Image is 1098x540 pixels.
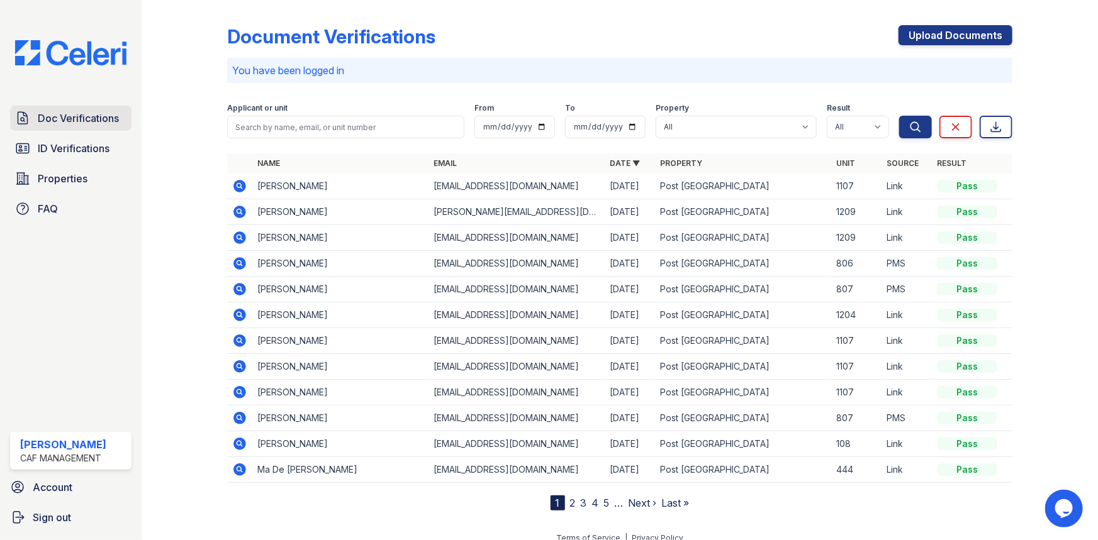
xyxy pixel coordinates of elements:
[655,405,831,431] td: Post [GEOGRAPHIC_DATA]
[937,334,997,347] div: Pass
[252,251,429,277] td: [PERSON_NAME]
[252,380,429,405] td: [PERSON_NAME]
[33,510,71,525] span: Sign out
[429,380,605,405] td: [EMAIL_ADDRESS][DOMAIN_NAME]
[605,405,655,431] td: [DATE]
[655,225,831,251] td: Post [GEOGRAPHIC_DATA]
[551,495,565,510] div: 1
[605,457,655,483] td: [DATE]
[605,174,655,199] td: [DATE]
[831,302,882,328] td: 1204
[429,174,605,199] td: [EMAIL_ADDRESS][DOMAIN_NAME]
[605,251,655,277] td: [DATE]
[882,199,932,225] td: Link
[252,354,429,380] td: [PERSON_NAME]
[33,480,72,495] span: Account
[605,431,655,457] td: [DATE]
[257,158,280,168] a: Name
[605,380,655,405] td: [DATE]
[937,283,997,295] div: Pass
[882,328,932,354] td: Link
[1045,490,1085,527] iframe: chat widget
[429,251,605,277] td: [EMAIL_ADDRESS][DOMAIN_NAME]
[605,199,655,225] td: [DATE]
[605,354,655,380] td: [DATE]
[836,158,855,168] a: Unit
[882,457,932,483] td: Link
[605,225,655,251] td: [DATE]
[937,463,997,476] div: Pass
[429,405,605,431] td: [EMAIL_ADDRESS][DOMAIN_NAME]
[429,277,605,302] td: [EMAIL_ADDRESS][DOMAIN_NAME]
[252,174,429,199] td: [PERSON_NAME]
[882,431,932,457] td: Link
[252,277,429,302] td: [PERSON_NAME]
[227,116,464,138] input: Search by name, email, or unit number
[882,225,932,251] td: Link
[605,328,655,354] td: [DATE]
[592,497,599,509] a: 4
[937,360,997,373] div: Pass
[655,174,831,199] td: Post [GEOGRAPHIC_DATA]
[831,174,882,199] td: 1107
[827,103,850,113] label: Result
[831,251,882,277] td: 806
[10,106,132,131] a: Doc Verifications
[831,405,882,431] td: 807
[38,141,109,156] span: ID Verifications
[252,225,429,251] td: [PERSON_NAME]
[831,225,882,251] td: 1209
[565,103,575,113] label: To
[38,111,119,126] span: Doc Verifications
[831,380,882,405] td: 1107
[937,438,997,450] div: Pass
[882,174,932,199] td: Link
[252,457,429,483] td: Ma De [PERSON_NAME]
[604,497,610,509] a: 5
[429,457,605,483] td: [EMAIL_ADDRESS][DOMAIN_NAME]
[882,380,932,405] td: Link
[882,277,932,302] td: PMS
[937,257,997,270] div: Pass
[831,328,882,354] td: 1107
[629,497,657,509] a: Next ›
[831,199,882,225] td: 1209
[899,25,1012,45] a: Upload Documents
[610,158,640,168] a: Date ▼
[20,437,106,452] div: [PERSON_NAME]
[655,251,831,277] td: Post [GEOGRAPHIC_DATA]
[570,497,576,509] a: 2
[5,475,137,500] a: Account
[581,497,587,509] a: 3
[655,354,831,380] td: Post [GEOGRAPHIC_DATA]
[937,158,966,168] a: Result
[937,180,997,192] div: Pass
[429,199,605,225] td: [PERSON_NAME][EMAIL_ADDRESS][DOMAIN_NAME]
[605,302,655,328] td: [DATE]
[831,457,882,483] td: 444
[252,328,429,354] td: [PERSON_NAME]
[662,497,690,509] a: Last »
[434,158,457,168] a: Email
[252,431,429,457] td: [PERSON_NAME]
[429,225,605,251] td: [EMAIL_ADDRESS][DOMAIN_NAME]
[831,277,882,302] td: 807
[5,505,137,530] a: Sign out
[227,25,435,48] div: Document Verifications
[10,196,132,221] a: FAQ
[831,354,882,380] td: 1107
[38,171,87,186] span: Properties
[232,63,1007,78] p: You have been logged in
[656,103,689,113] label: Property
[615,495,624,510] span: …
[882,405,932,431] td: PMS
[20,452,106,465] div: CAF Management
[882,354,932,380] td: Link
[937,206,997,218] div: Pass
[429,328,605,354] td: [EMAIL_ADDRESS][DOMAIN_NAME]
[831,431,882,457] td: 108
[429,354,605,380] td: [EMAIL_ADDRESS][DOMAIN_NAME]
[429,431,605,457] td: [EMAIL_ADDRESS][DOMAIN_NAME]
[937,412,997,424] div: Pass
